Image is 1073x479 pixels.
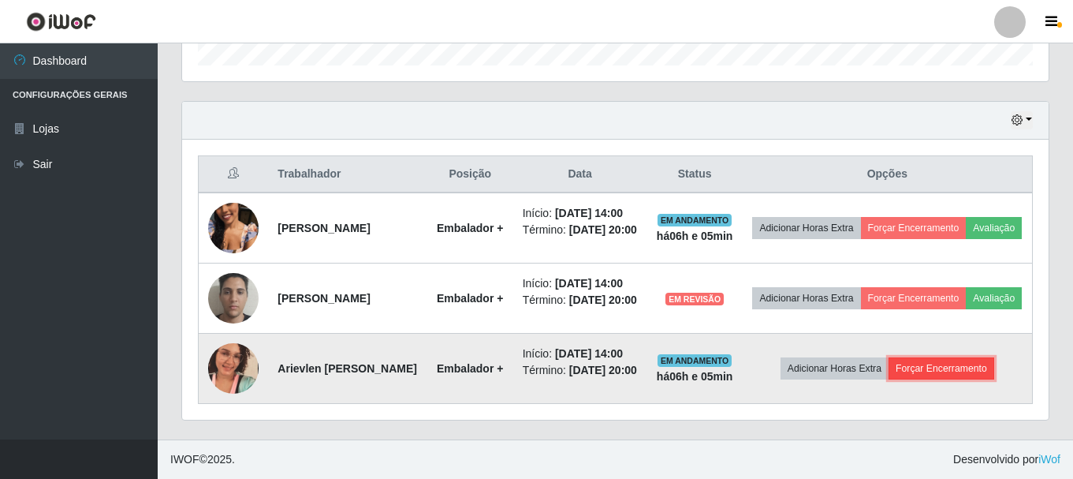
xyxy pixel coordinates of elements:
img: 1756390587594.jpeg [208,324,259,414]
strong: [PERSON_NAME] [278,222,370,234]
strong: [PERSON_NAME] [278,292,370,305]
strong: Embalador + [437,292,503,305]
time: [DATE] 14:00 [555,207,623,219]
button: Forçar Encerramento [861,217,967,239]
span: EM ANDAMENTO [658,354,732,367]
th: Status [647,156,743,193]
strong: há 06 h e 05 min [657,230,733,242]
li: Término: [523,222,638,238]
th: Opções [743,156,1033,193]
li: Término: [523,292,638,309]
button: Avaliação [966,287,1022,309]
button: Adicionar Horas Extra [752,217,860,239]
strong: há 06 h e 05 min [657,370,733,383]
time: [DATE] 20:00 [569,294,637,306]
time: [DATE] 14:00 [555,347,623,360]
time: [DATE] 20:00 [569,364,637,376]
span: IWOF [170,453,199,466]
span: EM ANDAMENTO [658,214,732,226]
button: Avaliação [966,217,1022,239]
li: Início: [523,275,638,292]
span: Desenvolvido por [953,451,1060,468]
time: [DATE] 20:00 [569,223,637,236]
button: Adicionar Horas Extra [781,357,889,380]
li: Término: [523,362,638,379]
span: EM REVISÃO [665,293,724,305]
button: Forçar Encerramento [861,287,967,309]
li: Início: [523,205,638,222]
th: Posição [427,156,513,193]
img: 1754606387509.jpeg [208,183,259,273]
span: © 2025 . [170,451,235,468]
time: [DATE] 14:00 [555,277,623,290]
strong: Embalador + [437,362,503,375]
strong: Arievlen [PERSON_NAME] [278,362,417,375]
button: Forçar Encerramento [889,357,994,380]
th: Data [513,156,647,193]
li: Início: [523,346,638,362]
th: Trabalhador [268,156,427,193]
button: Adicionar Horas Extra [752,287,860,309]
a: iWof [1038,453,1060,466]
img: CoreUI Logo [26,12,96,32]
img: 1756165895154.jpeg [208,241,259,355]
strong: Embalador + [437,222,503,234]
